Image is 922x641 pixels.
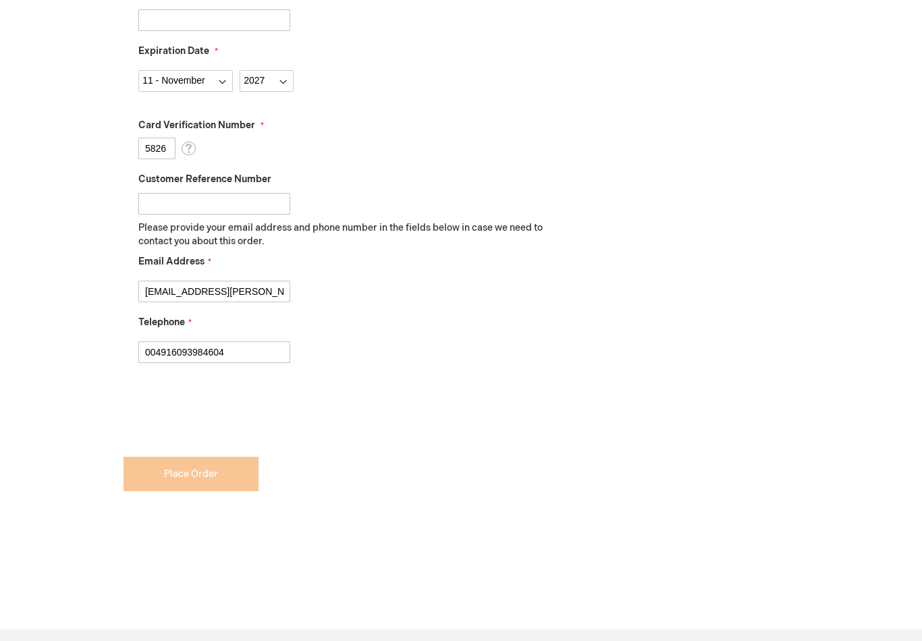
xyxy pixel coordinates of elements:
[138,9,290,31] input: Credit Card Number
[124,385,329,437] iframe: reCAPTCHA
[138,119,255,131] span: Card Verification Number
[138,45,209,57] span: Expiration Date
[138,221,553,248] p: Please provide your email address and phone number in the fields below in case we need to contact...
[138,256,205,267] span: Email Address
[138,138,175,159] input: Card Verification Number
[138,316,185,328] span: Telephone
[138,173,271,185] span: Customer Reference Number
